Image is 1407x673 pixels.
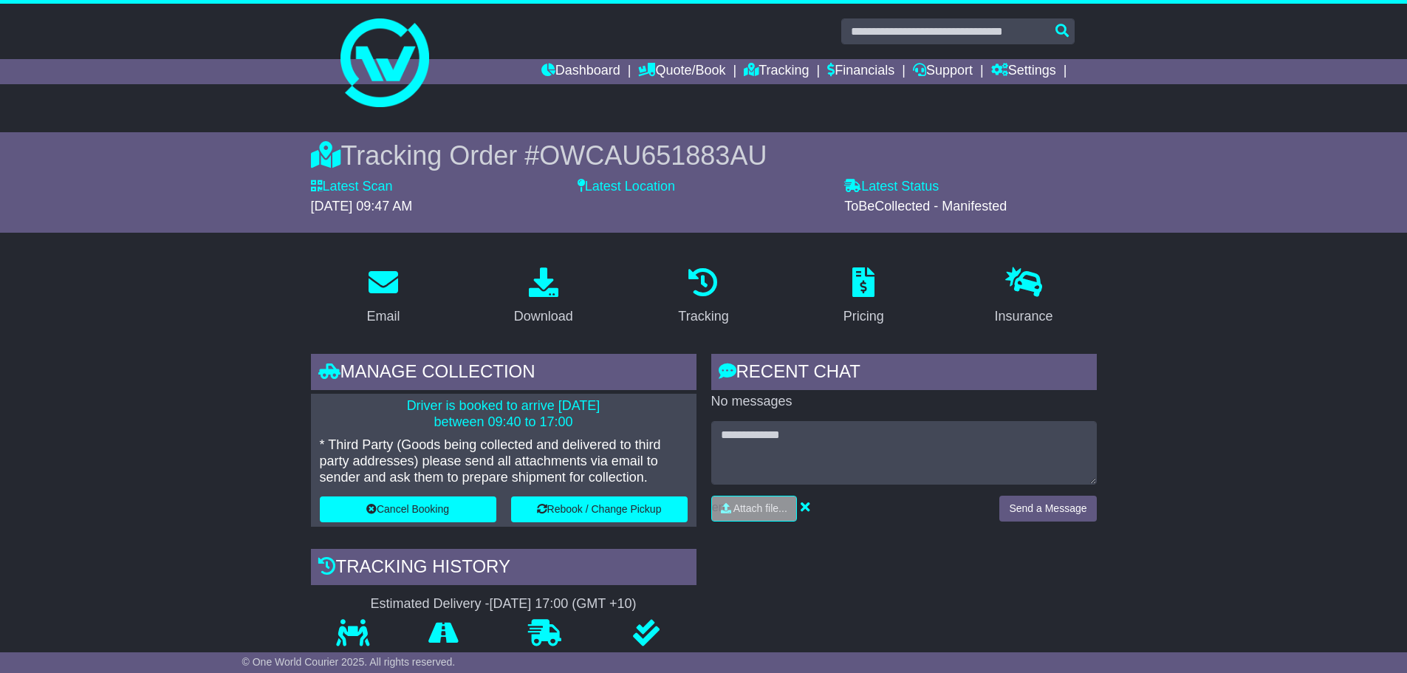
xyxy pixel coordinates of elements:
a: Insurance [985,262,1063,332]
div: Insurance [995,307,1053,327]
div: Manage collection [311,354,696,394]
div: Pricing [843,307,884,327]
a: Settings [991,59,1056,84]
a: Dashboard [541,59,620,84]
div: [DATE] 17:00 (GMT +10) [490,596,637,612]
p: Driver is booked to arrive [DATE] between 09:40 to 17:00 [320,398,688,430]
span: [DATE] 09:47 AM [311,199,413,213]
div: RECENT CHAT [711,354,1097,394]
a: Support [913,59,973,84]
div: Email [366,307,400,327]
a: Download [504,262,583,332]
a: Financials [827,59,894,84]
a: Tracking [668,262,738,332]
div: Tracking [678,307,728,327]
label: Latest Status [844,179,939,195]
div: Download [514,307,573,327]
a: Email [357,262,409,332]
p: * Third Party (Goods being collected and delivered to third party addresses) please send all atta... [320,437,688,485]
a: Quote/Book [638,59,725,84]
label: Latest Location [578,179,675,195]
button: Rebook / Change Pickup [511,496,688,522]
span: ToBeCollected - Manifested [844,199,1007,213]
p: No messages [711,394,1097,410]
label: Latest Scan [311,179,393,195]
div: Tracking Order # [311,140,1097,171]
div: Estimated Delivery - [311,596,696,612]
a: Tracking [744,59,809,84]
a: Pricing [834,262,894,332]
div: Tracking history [311,549,696,589]
span: OWCAU651883AU [539,140,767,171]
button: Send a Message [999,496,1096,522]
span: © One World Courier 2025. All rights reserved. [242,656,456,668]
button: Cancel Booking [320,496,496,522]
